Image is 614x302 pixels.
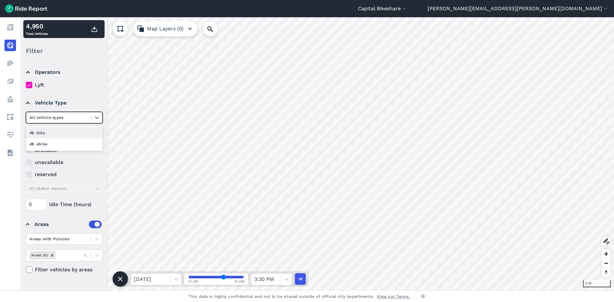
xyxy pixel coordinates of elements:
[20,17,614,290] canvas: Map
[188,279,198,284] span: 12 AM
[26,171,103,178] label: reserved
[35,221,102,228] div: Areas
[5,4,47,13] img: Ride Report
[26,63,102,81] summary: Operators
[26,215,102,233] summary: Areas
[4,40,16,51] a: Realtime
[4,58,16,69] a: Heatmaps
[4,75,16,87] a: Analyze
[26,81,103,89] label: Lyft
[377,293,410,299] a: View our Terms.
[26,21,48,37] div: Total Vehicles
[602,249,611,259] button: Zoom in
[4,147,16,159] a: Datasets
[583,280,611,287] div: 2 mi
[26,127,103,138] div: bike
[26,159,103,166] label: unavailable
[4,129,16,141] a: Health
[428,5,609,12] button: [PERSON_NAME][EMAIL_ADDRESS][PERSON_NAME][DOMAIN_NAME]
[602,259,611,268] button: Zoom out
[26,138,103,150] div: ebike
[29,251,49,259] div: Areas (0)
[602,268,611,277] button: Reset bearing to north
[4,22,16,33] a: Report
[234,279,245,284] span: 12 AM
[358,5,407,12] button: Capital Bikeshare
[133,21,198,36] button: Map Layers (0)
[26,21,48,31] div: 4,950
[203,21,228,36] input: Search Location or Vehicles
[4,111,16,123] a: Areas
[23,41,105,61] div: Filter
[26,94,102,112] summary: Vehicle Type
[26,266,103,274] label: Filter vehicles by areas
[26,199,103,210] div: Idle Time (hours)
[49,251,56,259] div: Remove Areas (0)
[4,93,16,105] a: Policy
